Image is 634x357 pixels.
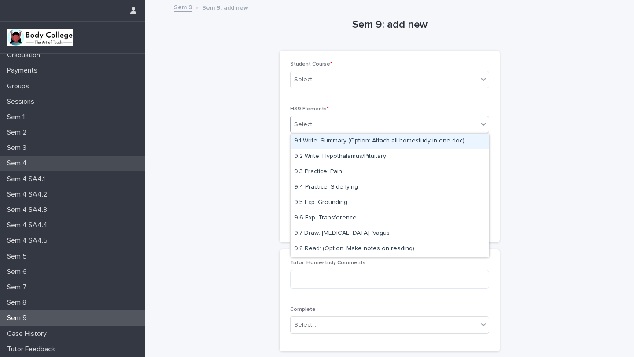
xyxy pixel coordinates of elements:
div: 9.3 Practice: Pain [291,164,489,180]
img: xvtzy2PTuGgGH0xbwGb2 [7,29,73,46]
p: Sessions [4,98,41,106]
p: Case History [4,330,54,338]
p: Graduation [4,51,47,59]
div: 9.2 Write: Hypothalamus/Pituitary [291,149,489,164]
p: Sem 1 [4,113,32,121]
p: Sem 4 SA4.1 [4,175,52,183]
p: Sem 6 [4,268,34,276]
p: Sem 8 [4,299,33,307]
p: Sem 7 [4,283,33,291]
p: Sem 3 [4,144,33,152]
p: Payments [4,66,44,75]
div: 9.7 Draw: Endocrine. Vagus [291,226,489,241]
p: Groups [4,82,36,91]
p: Sem 4 SA4.2 [4,190,54,199]
p: Sem 4 SA4.5 [4,237,55,245]
p: Sem 2 [4,128,33,137]
div: Select... [294,120,316,129]
p: Sem 4 [4,159,34,168]
div: Select... [294,75,316,84]
span: HS9 Elements [290,106,329,112]
div: Select... [294,321,316,330]
div: 9.5 Exp: Grounding [291,195,489,211]
h1: Sem 9: add new [280,18,500,31]
p: Sem 9: add new [202,2,248,12]
p: Sem 5 [4,252,34,261]
div: 9.6 Exp: Transference [291,211,489,226]
p: Sem 4 SA4.4 [4,221,55,229]
span: Tutor: Homestudy Comments [290,260,365,266]
p: Sem 9 [4,314,34,322]
div: 9.1 Write: Summary (Option: Attach all homestudy in one doc) [291,134,489,149]
span: Student Course [290,62,332,67]
span: Complete [290,307,316,312]
a: Sem 9 [174,2,192,12]
p: Sem 4 SA4.3 [4,206,54,214]
div: 9.8 Read: (Option: Make notes on reading) [291,241,489,257]
p: Tutor Feedback [4,345,62,353]
div: 9.4 Practice: Side lying [291,180,489,195]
